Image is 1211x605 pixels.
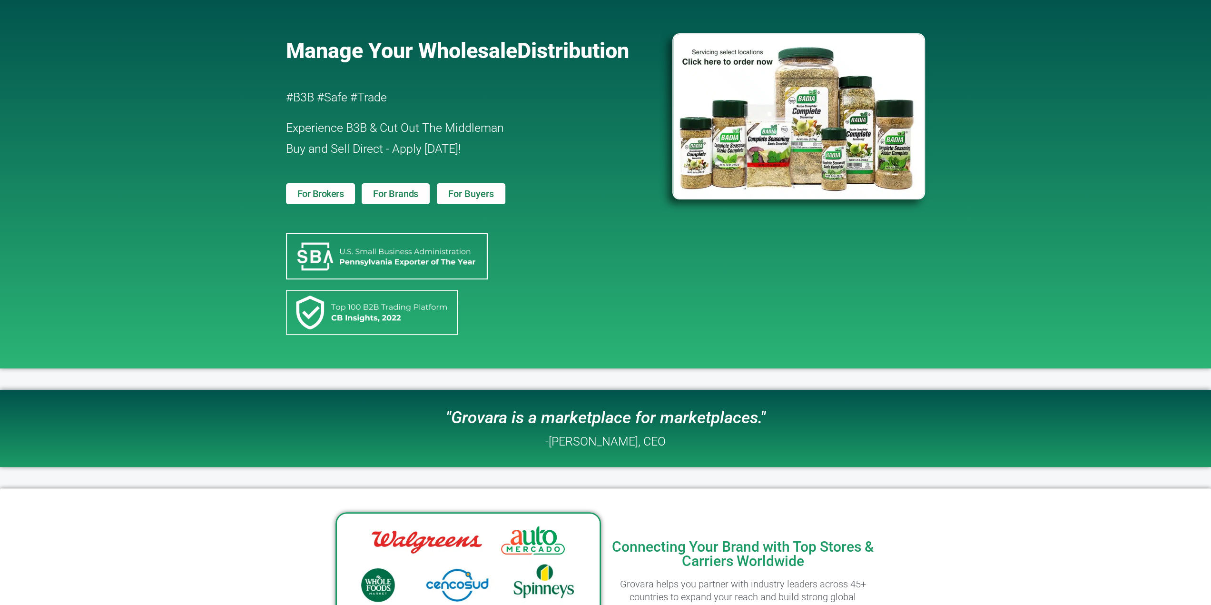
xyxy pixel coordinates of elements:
span: For Buyers [448,189,494,198]
span: Distribution [517,38,629,63]
span: Experience B3B & Cut Out The Middleman [286,121,504,135]
span: For Brokers [297,189,344,198]
h2: Connecting Your Brand with Top Stores & Carriers Worldwide [610,540,876,568]
h2: -[PERSON_NAME], CEO [545,436,666,447]
a: Manage Your WholesaleDistribution [286,38,657,63]
a: For Brands [362,183,430,204]
a: For Brokers [286,183,355,204]
a: For Buyers [437,183,505,204]
span: Manage Your Wholesale [286,38,517,63]
span: Buy and Sell Direct - Apply [DATE]! [286,142,461,156]
span: For Brands [373,189,418,198]
h2: #B3B #Safe #Trade [286,87,618,108]
i: "Grovara is a marketplace for marketplaces." [445,408,765,427]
